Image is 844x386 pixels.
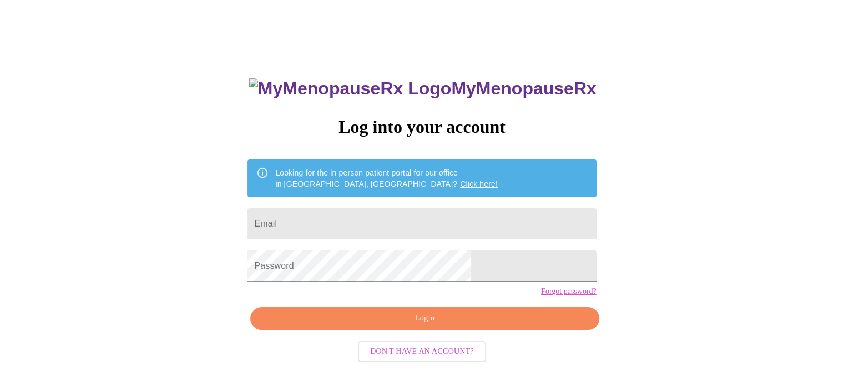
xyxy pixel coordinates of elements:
a: Don't have an account? [355,345,489,355]
img: MyMenopauseRx Logo [249,78,451,99]
span: Don't have an account? [370,345,474,359]
div: Looking for the in person patient portal for our office in [GEOGRAPHIC_DATA], [GEOGRAPHIC_DATA]? [275,163,498,194]
button: Login [250,307,599,330]
span: Login [263,312,586,325]
a: Click here! [460,179,498,188]
h3: Log into your account [247,117,596,137]
h3: MyMenopauseRx [249,78,597,99]
a: Forgot password? [541,287,597,296]
button: Don't have an account? [358,341,486,363]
